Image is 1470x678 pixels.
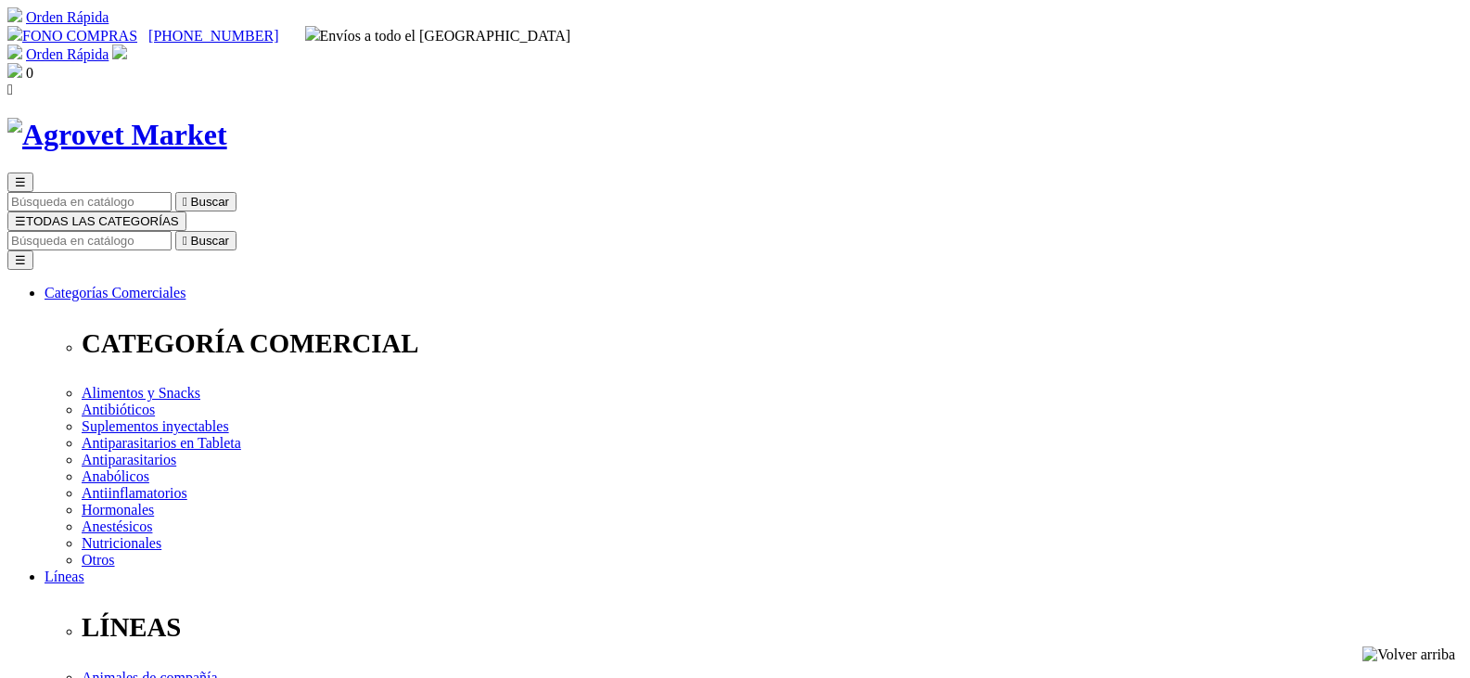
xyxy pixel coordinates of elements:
a: Orden Rápida [26,9,109,25]
a: [PHONE_NUMBER] [148,28,278,44]
a: Antibióticos [82,402,155,417]
img: shopping-cart.svg [7,7,22,22]
a: Nutricionales [82,535,161,551]
span: Buscar [191,234,229,248]
img: Agrovet Market [7,118,227,152]
img: user.svg [112,45,127,59]
button: ☰ [7,173,33,192]
a: Suplementos inyectables [82,418,229,434]
a: Alimentos y Snacks [82,385,200,401]
a: Anabólicos [82,468,149,484]
button: ☰ [7,250,33,270]
i:  [183,195,187,209]
span: Envíos a todo el [GEOGRAPHIC_DATA] [305,28,571,44]
img: Volver arriba [1362,646,1455,663]
i:  [183,234,187,248]
i:  [7,82,13,97]
a: Orden Rápida [26,46,109,62]
a: Antiparasitarios en Tableta [82,435,241,451]
a: Categorías Comerciales [45,285,185,301]
img: shopping-cart.svg [7,45,22,59]
button:  Buscar [175,192,236,211]
span: 0 [26,65,33,81]
img: delivery-truck.svg [305,26,320,41]
a: Antiinflamatorios [82,485,187,501]
p: CATEGORÍA COMERCIAL [82,328,1463,359]
a: FONO COMPRAS [7,28,137,44]
input: Buscar [7,192,172,211]
p: LÍNEAS [82,612,1463,643]
span: ☰ [15,214,26,228]
input: Buscar [7,231,172,250]
a: Acceda a su cuenta de cliente [112,46,127,62]
a: Líneas [45,569,84,584]
a: Anestésicos [82,518,152,534]
span: Buscar [191,195,229,209]
a: Antiparasitarios [82,452,176,467]
button:  Buscar [175,231,236,250]
img: shopping-bag.svg [7,63,22,78]
button: ☰TODAS LAS CATEGORÍAS [7,211,186,231]
a: Hormonales [82,502,154,518]
img: phone.svg [7,26,22,41]
span: ☰ [15,175,26,189]
a: Otros [82,552,115,568]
